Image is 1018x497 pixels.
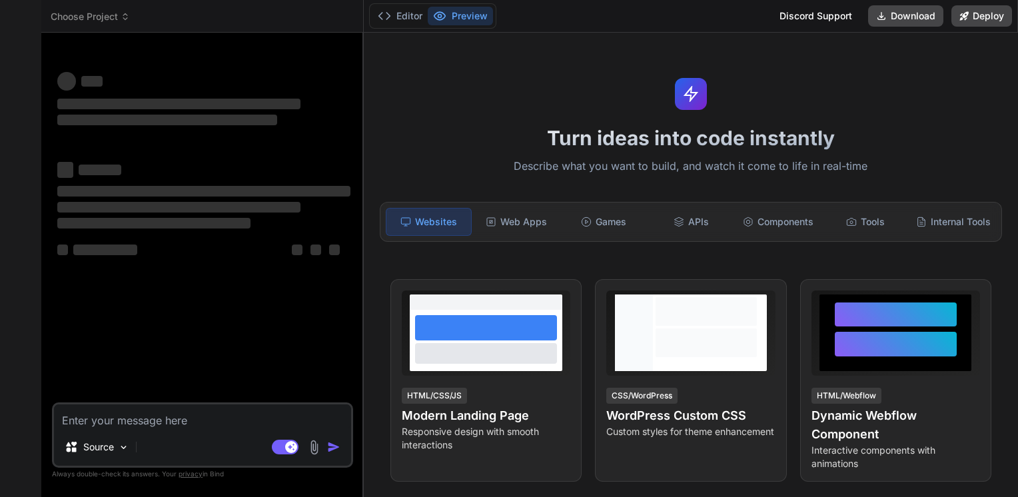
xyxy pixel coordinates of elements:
[57,218,251,229] span: ‌
[292,245,302,255] span: ‌
[327,440,340,454] img: icon
[811,406,980,444] h4: Dynamic Webflow Component
[372,7,428,25] button: Editor
[79,165,121,175] span: ‌
[562,208,646,236] div: Games
[57,162,73,178] span: ‌
[606,425,775,438] p: Custom styles for theme enhancement
[736,208,821,236] div: Components
[57,202,300,213] span: ‌
[911,208,996,236] div: Internal Tools
[179,470,203,478] span: privacy
[57,245,68,255] span: ‌
[402,388,467,404] div: HTML/CSS/JS
[428,7,493,25] button: Preview
[402,425,570,452] p: Responsive design with smooth interactions
[386,208,472,236] div: Websites
[606,406,775,425] h4: WordPress Custom CSS
[951,5,1012,27] button: Deploy
[57,99,300,109] span: ‌
[823,208,908,236] div: Tools
[118,442,129,453] img: Pick Models
[372,158,1010,175] p: Describe what you want to build, and watch it come to life in real-time
[811,444,980,470] p: Interactive components with animations
[306,440,322,455] img: attachment
[81,76,103,87] span: ‌
[606,388,678,404] div: CSS/WordPress
[372,126,1010,150] h1: Turn ideas into code instantly
[310,245,321,255] span: ‌
[57,72,76,91] span: ‌
[649,208,734,236] div: APIs
[771,5,860,27] div: Discord Support
[474,208,559,236] div: Web Apps
[83,440,114,454] p: Source
[52,468,353,480] p: Always double-check its answers. Your in Bind
[868,5,943,27] button: Download
[57,186,350,197] span: ‌
[811,388,881,404] div: HTML/Webflow
[402,406,570,425] h4: Modern Landing Page
[57,115,277,125] span: ‌
[73,245,137,255] span: ‌
[329,245,340,255] span: ‌
[51,10,130,23] span: Choose Project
